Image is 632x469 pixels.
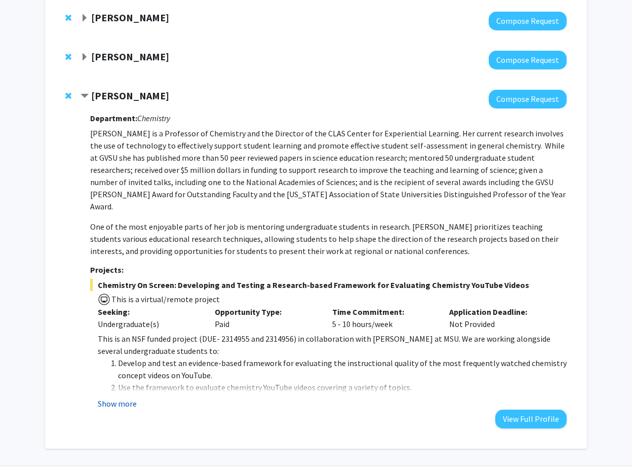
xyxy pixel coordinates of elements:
[98,398,137,410] button: Show more
[91,11,169,24] strong: [PERSON_NAME]
[98,318,200,330] div: Undergraduate(s)
[489,90,567,109] button: Compose Request to Deborah Herrington
[325,306,442,330] div: 5 - 10 hours/week
[90,265,124,275] strong: Projects:
[110,294,220,304] span: This is a virtual/remote project
[495,410,567,428] button: View Full Profile
[91,89,169,102] strong: [PERSON_NAME]
[65,14,71,22] span: Remove Daniel Goldberg from bookmarks
[81,53,89,61] span: Expand Sarah Johnson Bookmark
[449,306,551,318] p: Application Deadline:
[65,92,71,100] span: Remove Deborah Herrington from bookmarks
[489,12,567,30] button: Compose Request to Daniel Goldberg
[65,53,71,61] span: Remove Sarah Johnson from bookmarks
[8,423,43,461] iframe: Chat
[90,221,567,257] p: One of the most enjoyable parts of her job is mentoring undergraduate students in research. [PERS...
[91,50,169,63] strong: [PERSON_NAME]
[215,306,317,318] p: Opportunity Type:
[90,127,567,212] p: [PERSON_NAME] is a Professor of Chemistry and the Director of the CLAS Center for Experiential Le...
[489,51,567,69] button: Compose Request to Sarah Johnson
[90,279,567,291] span: Chemistry On Screen: Developing and Testing a Research-based Framework for Evaluating Chemistry Y...
[137,113,170,123] i: Chemistry
[118,381,567,393] li: Use the framework to evaluate chemistry YouTube videos covering a variety of topics.
[81,92,89,100] span: Contract Deborah Herrington Bookmark
[98,306,200,318] p: Seeking:
[90,113,137,123] strong: Department:
[442,306,559,330] div: Not Provided
[332,306,434,318] p: Time Commitment:
[118,357,567,381] li: Develop and test an evidence-based framework for evaluating the instructional quality of the most...
[81,14,89,22] span: Expand Daniel Goldberg Bookmark
[207,306,325,330] div: Paid
[98,333,567,357] p: This is an NSF funded project (DUE- 2314955 and 2314956) in collaboration with [PERSON_NAME] at M...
